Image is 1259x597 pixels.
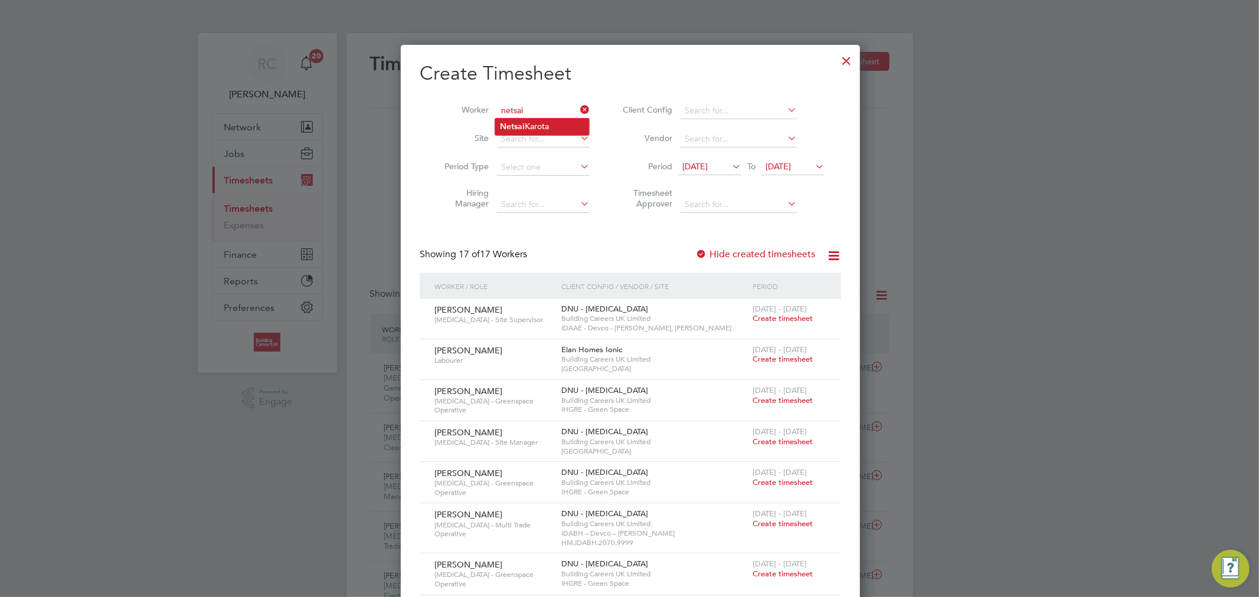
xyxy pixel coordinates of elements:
span: DNU - [MEDICAL_DATA] [562,304,649,314]
input: Search for... [681,103,797,119]
span: [DATE] - [DATE] [753,467,807,477]
label: Period Type [436,161,489,172]
span: [DATE] - [DATE] [753,304,807,314]
span: IHGRE - Green Space [562,487,747,497]
span: Create timesheet [753,437,813,447]
span: IHGRE - Green Space [562,405,747,414]
input: Search for... [497,103,590,119]
label: Worker [436,104,489,115]
span: Building Careers UK Limited [562,478,747,487]
span: Building Careers UK Limited [562,437,747,447]
span: Building Careers UK Limited [562,519,747,529]
span: [DATE] - [DATE] [753,427,807,437]
span: [DATE] - [DATE] [753,509,807,519]
span: Create timesheet [753,477,813,487]
label: Period [619,161,672,172]
label: Hiring Manager [436,188,489,209]
span: [PERSON_NAME] [434,386,502,396]
span: [PERSON_NAME] [434,509,502,520]
span: [DATE] [682,161,708,172]
span: [PERSON_NAME] [434,345,502,356]
span: 17 Workers [459,248,527,260]
div: Client Config / Vendor / Site [559,273,750,300]
span: IHGRE - Green Space [562,579,747,588]
input: Search for... [681,196,797,213]
span: [MEDICAL_DATA] - Multi Trade Operative [434,520,553,539]
span: Building Careers UK Limited [562,396,747,405]
span: DNU - [MEDICAL_DATA] [562,559,649,569]
input: Search for... [681,131,797,147]
span: Building Careers UK Limited [562,355,747,364]
span: [GEOGRAPHIC_DATA] [562,364,747,373]
span: [DATE] [766,161,791,172]
input: Search for... [497,131,590,147]
span: Create timesheet [753,313,813,323]
label: Timesheet Approver [619,188,672,209]
span: DNU - [MEDICAL_DATA] [562,385,649,395]
span: [PERSON_NAME] [434,304,502,315]
span: 17 of [459,248,480,260]
span: IDABH – Devco – [PERSON_NAME] HM.IDABH.2070.9999 [562,529,747,547]
span: Building Careers UK Limited [562,314,747,323]
span: [MEDICAL_DATA] - Site Manager [434,438,553,447]
span: DNU - [MEDICAL_DATA] [562,427,649,437]
h2: Create Timesheet [420,61,841,86]
label: Vendor [619,133,672,143]
div: Showing [420,248,529,261]
span: Elan Homes Ionic [562,345,623,355]
span: DNU - [MEDICAL_DATA] [562,467,649,477]
span: Create timesheet [753,519,813,529]
span: [DATE] - [DATE] [753,345,807,355]
span: Building Careers UK Limited [562,569,747,579]
span: Create timesheet [753,569,813,579]
span: [GEOGRAPHIC_DATA] [562,447,747,456]
span: [MEDICAL_DATA] - Greenspace Operative [434,570,553,588]
label: Hide created timesheets [695,248,815,260]
button: Engage Resource Center [1212,550,1250,588]
input: Search for... [497,196,590,213]
span: [PERSON_NAME] [434,468,502,478]
span: [MEDICAL_DATA] - Site Supervisor [434,315,553,324]
span: [PERSON_NAME] [434,559,502,570]
span: [MEDICAL_DATA] - Greenspace Operative [434,396,553,415]
span: IDAAE - Devco - [PERSON_NAME], [PERSON_NAME] [562,323,747,333]
span: DNU - [MEDICAL_DATA] [562,509,649,519]
div: Worker / Role [431,273,559,300]
b: Netsai [500,122,525,132]
span: Create timesheet [753,395,813,405]
span: [PERSON_NAME] [434,427,502,438]
label: Client Config [619,104,672,115]
span: [DATE] - [DATE] [753,559,807,569]
input: Select one [497,159,590,176]
li: Karota [495,119,589,135]
div: Period [750,273,829,300]
label: Site [436,133,489,143]
span: Labourer [434,356,553,365]
span: To [744,159,759,174]
span: [MEDICAL_DATA] - Greenspace Operative [434,478,553,497]
span: Create timesheet [753,354,813,364]
span: [DATE] - [DATE] [753,385,807,395]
